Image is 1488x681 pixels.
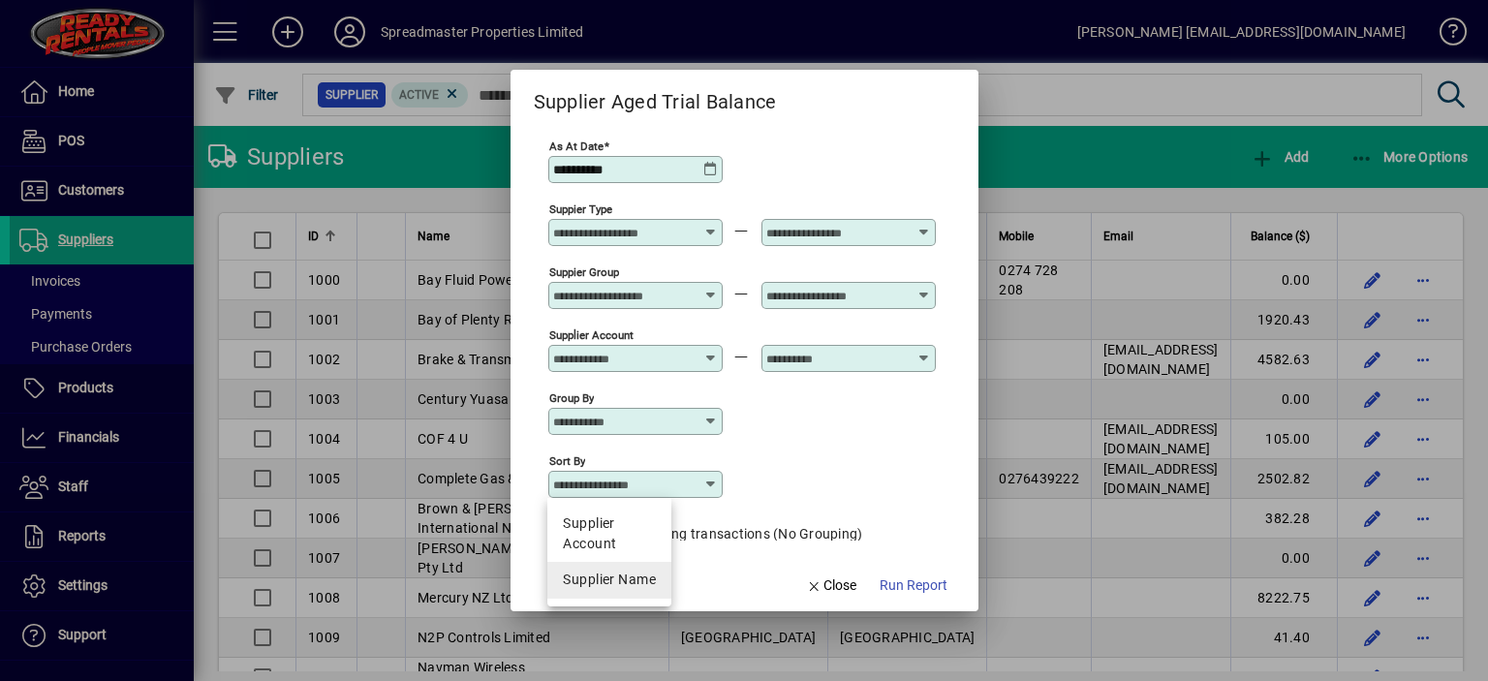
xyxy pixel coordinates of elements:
[872,569,955,604] button: Run Report
[563,570,656,590] div: Supplier Name
[547,562,671,599] mat-option: Supplier Name
[563,513,656,554] span: Supplier Account
[549,454,585,468] mat-label: Sort by
[549,328,634,342] mat-label: Supplier Account
[549,391,594,405] mat-label: Group by
[549,202,612,216] mat-label: Suppier Type
[549,265,619,279] mat-label: Suppier Group
[880,575,947,596] span: Run Report
[581,524,863,543] label: List outstanding transactions (No Grouping)
[549,139,604,153] mat-label: As at Date
[511,70,800,117] h2: Supplier Aged Trial Balance
[806,575,856,596] span: Close
[798,569,864,604] button: Close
